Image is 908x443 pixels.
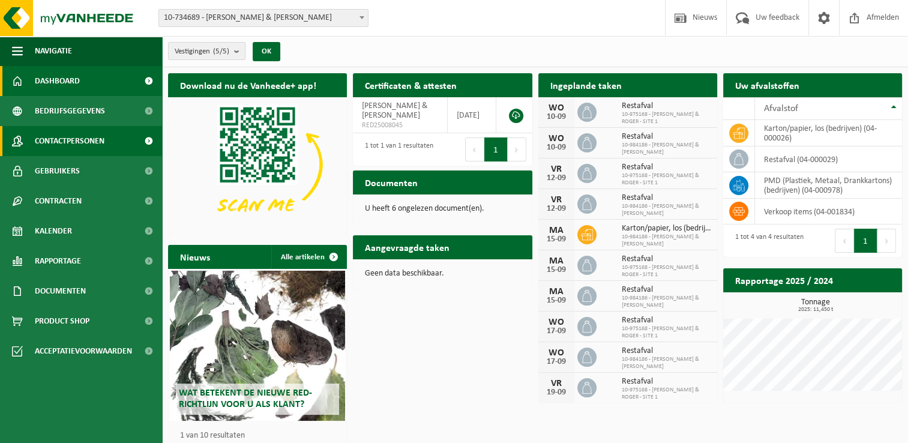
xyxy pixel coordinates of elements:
[622,387,711,401] span: 10-975168 - [PERSON_NAME] & ROGER - SITE 1
[544,143,568,152] div: 10-09
[622,224,711,234] span: Karton/papier, los (bedrijven)
[544,195,568,205] div: VR
[484,137,508,161] button: 1
[168,97,347,232] img: Download de VHEPlus App
[723,73,811,97] h2: Uw afvalstoffen
[755,172,902,199] td: PMD (Plastiek, Metaal, Drankkartons) (bedrijven) (04-000978)
[544,205,568,213] div: 12-09
[544,235,568,244] div: 15-09
[35,66,80,96] span: Dashboard
[180,432,341,440] p: 1 van 10 resultaten
[365,205,520,213] p: U heeft 6 ongelezen document(en).
[835,229,854,253] button: Previous
[35,216,72,246] span: Kalender
[175,43,229,61] span: Vestigingen
[544,287,568,297] div: MA
[622,234,711,248] span: 10-984186 - [PERSON_NAME] & [PERSON_NAME]
[729,298,902,313] h3: Tonnage
[877,229,896,253] button: Next
[544,226,568,235] div: MA
[362,101,428,120] span: [PERSON_NAME] & [PERSON_NAME]
[622,111,711,125] span: 10-975168 - [PERSON_NAME] & ROGER - SITE 1
[622,356,711,370] span: 10-984186 - [PERSON_NAME] & [PERSON_NAME]
[35,186,82,216] span: Contracten
[213,47,229,55] count: (5/5)
[35,306,89,336] span: Product Shop
[179,388,312,409] span: Wat betekent de nieuwe RED-richtlijn voor u als klant?
[35,156,80,186] span: Gebruikers
[755,199,902,225] td: verkoop items (04-001834)
[362,121,438,130] span: RED25008045
[622,193,711,203] span: Restafval
[35,246,81,276] span: Rapportage
[723,268,845,292] h2: Rapportage 2025 / 2024
[544,134,568,143] div: WO
[622,316,711,325] span: Restafval
[544,348,568,358] div: WO
[729,307,902,313] span: 2025: 11,450 t
[544,318,568,327] div: WO
[35,126,104,156] span: Contactpersonen
[622,295,711,309] span: 10-984186 - [PERSON_NAME] & [PERSON_NAME]
[544,256,568,266] div: MA
[755,120,902,146] td: karton/papier, los (bedrijven) (04-000026)
[622,325,711,340] span: 10-975168 - [PERSON_NAME] & ROGER - SITE 1
[622,346,711,356] span: Restafval
[253,42,280,61] button: OK
[353,73,469,97] h2: Certificaten & attesten
[271,245,346,269] a: Alle artikelen
[622,255,711,264] span: Restafval
[544,358,568,366] div: 17-09
[544,327,568,336] div: 17-09
[159,10,368,26] span: 10-734689 - ROGER & ROGER - MOUSCRON
[622,142,711,156] span: 10-984186 - [PERSON_NAME] & [PERSON_NAME]
[508,137,526,161] button: Next
[729,228,804,254] div: 1 tot 4 van 4 resultaten
[622,203,711,217] span: 10-984186 - [PERSON_NAME] & [PERSON_NAME]
[35,96,105,126] span: Bedrijfsgegevens
[544,103,568,113] div: WO
[622,101,711,111] span: Restafval
[544,297,568,305] div: 15-09
[544,113,568,121] div: 10-09
[544,266,568,274] div: 15-09
[622,172,711,187] span: 10-975168 - [PERSON_NAME] & ROGER - SITE 1
[35,36,72,66] span: Navigatie
[353,235,462,259] h2: Aangevraagde taken
[622,377,711,387] span: Restafval
[538,73,634,97] h2: Ingeplande taken
[622,132,711,142] span: Restafval
[622,285,711,295] span: Restafval
[158,9,368,27] span: 10-734689 - ROGER & ROGER - MOUSCRON
[544,164,568,174] div: VR
[168,42,245,60] button: Vestigingen(5/5)
[764,104,798,113] span: Afvalstof
[359,136,433,163] div: 1 tot 1 van 1 resultaten
[448,97,496,133] td: [DATE]
[755,146,902,172] td: restafval (04-000029)
[544,388,568,397] div: 19-09
[813,292,901,316] a: Bekijk rapportage
[544,174,568,182] div: 12-09
[365,270,520,278] p: Geen data beschikbaar.
[168,73,328,97] h2: Download nu de Vanheede+ app!
[622,264,711,279] span: 10-975168 - [PERSON_NAME] & ROGER - SITE 1
[170,271,345,421] a: Wat betekent de nieuwe RED-richtlijn voor u als klant?
[544,379,568,388] div: VR
[622,163,711,172] span: Restafval
[35,336,132,366] span: Acceptatievoorwaarden
[465,137,484,161] button: Previous
[168,245,222,268] h2: Nieuws
[35,276,86,306] span: Documenten
[854,229,877,253] button: 1
[353,170,430,194] h2: Documenten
